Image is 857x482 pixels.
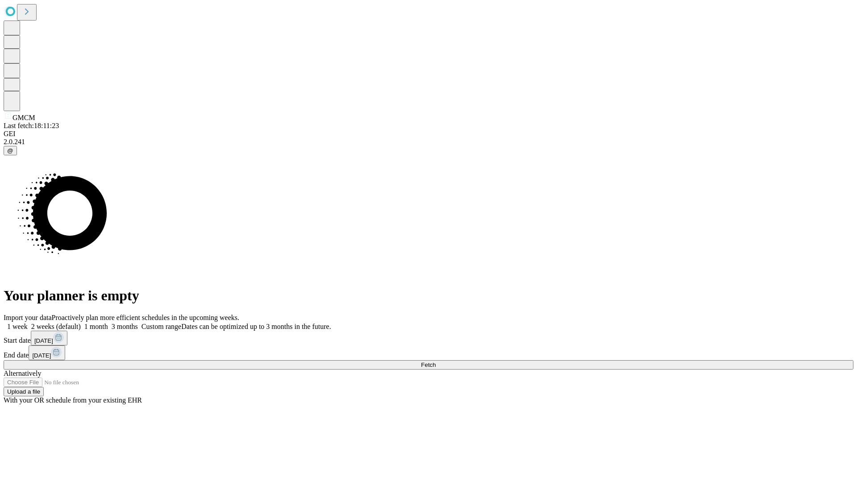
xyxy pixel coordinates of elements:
[4,146,17,155] button: @
[84,323,108,330] span: 1 month
[4,331,853,345] div: Start date
[4,314,52,321] span: Import your data
[52,314,239,321] span: Proactively plan more efficient schedules in the upcoming weeks.
[29,345,65,360] button: [DATE]
[31,331,67,345] button: [DATE]
[7,323,28,330] span: 1 week
[4,387,44,396] button: Upload a file
[4,287,853,304] h1: Your planner is empty
[4,130,853,138] div: GEI
[34,337,53,344] span: [DATE]
[4,396,142,404] span: With your OR schedule from your existing EHR
[4,370,41,377] span: Alternatively
[32,352,51,359] span: [DATE]
[31,323,81,330] span: 2 weeks (default)
[181,323,331,330] span: Dates can be optimized up to 3 months in the future.
[112,323,138,330] span: 3 months
[4,122,59,129] span: Last fetch: 18:11:23
[4,138,853,146] div: 2.0.241
[7,147,13,154] span: @
[12,114,35,121] span: GMCM
[4,360,853,370] button: Fetch
[421,361,436,368] span: Fetch
[141,323,181,330] span: Custom range
[4,345,853,360] div: End date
